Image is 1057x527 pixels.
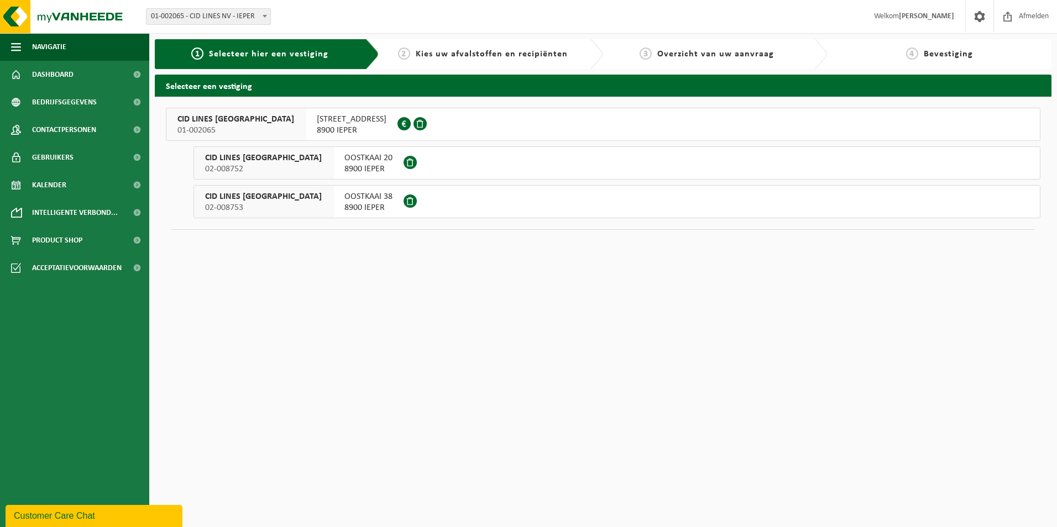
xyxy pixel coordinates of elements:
[32,199,118,226] span: Intelligente verbond...
[32,116,96,144] span: Contactpersonen
[416,50,568,59] span: Kies uw afvalstoffen en recipiënten
[640,48,652,60] span: 3
[193,185,1040,218] button: CID LINES [GEOGRAPHIC_DATA] 02-008753 OOSTKAAI 388900 IEPER
[32,254,122,282] span: Acceptatievoorwaarden
[205,164,322,175] span: 02-008752
[924,50,973,59] span: Bevestiging
[205,202,322,213] span: 02-008753
[317,114,386,125] span: [STREET_ADDRESS]
[317,125,386,136] span: 8900 IEPER
[657,50,774,59] span: Overzicht van uw aanvraag
[32,226,82,254] span: Product Shop
[193,146,1040,180] button: CID LINES [GEOGRAPHIC_DATA] 02-008752 OOSTKAAI 208900 IEPER
[177,114,294,125] span: CID LINES [GEOGRAPHIC_DATA]
[146,9,270,24] span: 01-002065 - CID LINES NV - IEPER
[32,61,74,88] span: Dashboard
[398,48,410,60] span: 2
[166,108,1040,141] button: CID LINES [GEOGRAPHIC_DATA] 01-002065 [STREET_ADDRESS]8900 IEPER
[205,152,322,164] span: CID LINES [GEOGRAPHIC_DATA]
[344,164,393,175] span: 8900 IEPER
[191,48,203,60] span: 1
[177,125,294,136] span: 01-002065
[344,191,393,202] span: OOSTKAAI 38
[146,8,271,25] span: 01-002065 - CID LINES NV - IEPER
[344,152,393,164] span: OOSTKAAI 20
[155,75,1051,96] h2: Selecteer een vestiging
[899,12,954,20] strong: [PERSON_NAME]
[32,144,74,171] span: Gebruikers
[205,191,322,202] span: CID LINES [GEOGRAPHIC_DATA]
[344,202,393,213] span: 8900 IEPER
[906,48,918,60] span: 4
[32,88,97,116] span: Bedrijfsgegevens
[209,50,328,59] span: Selecteer hier een vestiging
[6,503,185,527] iframe: chat widget
[32,171,66,199] span: Kalender
[32,33,66,61] span: Navigatie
